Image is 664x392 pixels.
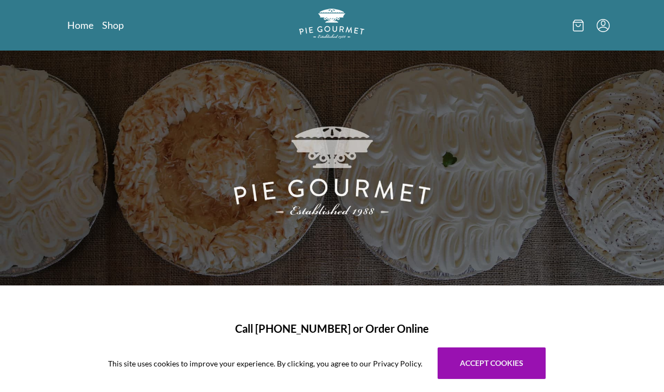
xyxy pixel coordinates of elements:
span: This site uses cookies to improve your experience. By clicking, you agree to our Privacy Policy. [108,358,422,369]
button: Menu [597,19,610,32]
h1: Call [PHONE_NUMBER] or Order Online [80,320,584,337]
a: Shop [102,18,124,32]
a: Logo [299,9,364,42]
button: Accept cookies [438,347,546,379]
a: Home [67,18,93,32]
img: logo [299,9,364,39]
